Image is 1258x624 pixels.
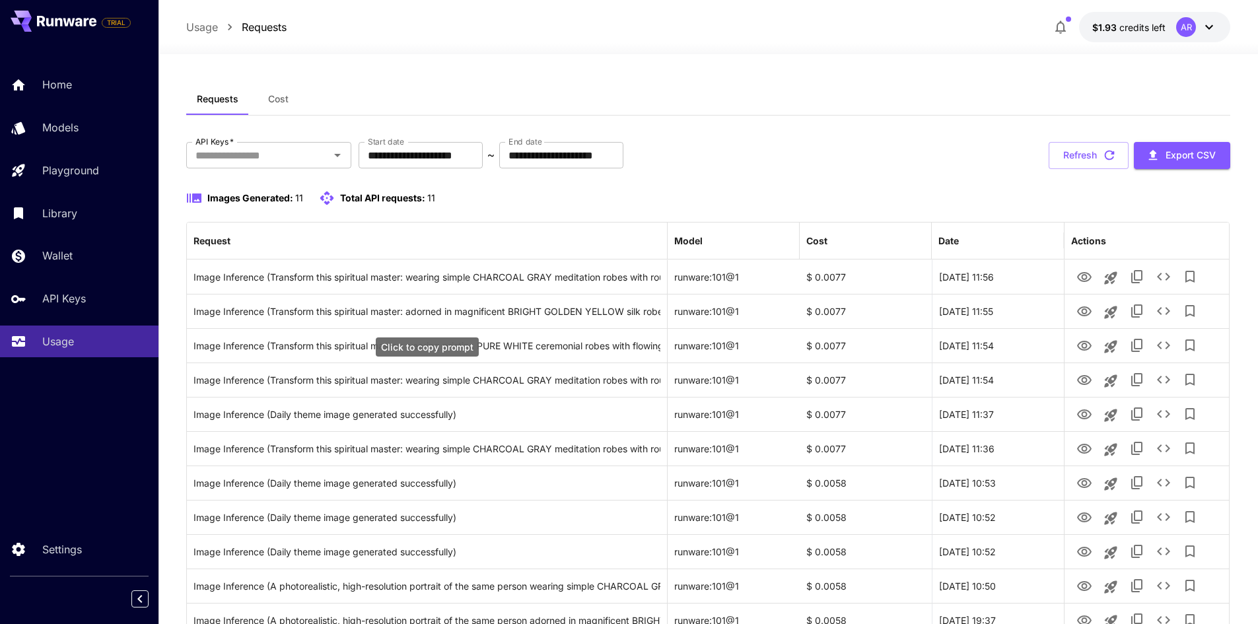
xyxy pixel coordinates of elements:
[1124,435,1150,462] button: Copy TaskUUID
[1150,435,1177,462] button: See details
[1177,298,1203,324] button: Add to library
[193,432,660,466] div: Click to copy prompt
[42,120,79,135] p: Models
[1098,299,1124,326] button: Launch in playground
[1124,332,1150,359] button: Copy TaskUUID
[376,337,479,357] div: Click to copy prompt
[1150,366,1177,393] button: See details
[193,295,660,328] div: Click to copy prompt
[1150,263,1177,290] button: See details
[1124,504,1150,530] button: Copy TaskUUID
[1071,366,1098,393] button: View Image
[487,147,495,163] p: ~
[1092,20,1166,34] div: $1.9325
[1071,400,1098,427] button: View Image
[368,136,404,147] label: Start date
[1071,434,1098,462] button: View Image
[1176,17,1196,37] div: AR
[207,192,293,203] span: Images Generated:
[938,235,959,246] div: Date
[800,534,932,569] div: $ 0.0058
[268,93,289,105] span: Cost
[1071,235,1106,246] div: Actions
[800,294,932,328] div: $ 0.0077
[668,500,800,534] div: runware:101@1
[328,146,347,164] button: Open
[141,587,158,611] div: Collapse sidebar
[1098,539,1124,566] button: Launch in playground
[1150,572,1177,599] button: See details
[193,569,660,603] div: Click to copy prompt
[1098,574,1124,600] button: Launch in playground
[1177,263,1203,290] button: Add to library
[800,363,932,397] div: $ 0.0077
[186,19,287,35] nav: breadcrumb
[42,541,82,557] p: Settings
[42,77,72,92] p: Home
[1098,436,1124,463] button: Launch in playground
[1177,572,1203,599] button: Add to library
[668,534,800,569] div: runware:101@1
[193,466,660,500] div: Click to copy prompt
[1071,572,1098,599] button: View Image
[1177,538,1203,565] button: Add to library
[1119,22,1166,33] span: credits left
[932,569,1064,603] div: 09 Aug, 2025 10:50
[800,569,932,603] div: $ 0.0058
[932,466,1064,500] div: 09 Aug, 2025 10:53
[932,260,1064,294] div: 09 Aug, 2025 11:56
[1124,366,1150,393] button: Copy TaskUUID
[197,93,238,105] span: Requests
[932,328,1064,363] div: 09 Aug, 2025 11:54
[195,136,234,147] label: API Keys
[932,294,1064,328] div: 09 Aug, 2025 11:55
[1177,469,1203,496] button: Add to library
[1177,504,1203,530] button: Add to library
[186,19,218,35] p: Usage
[668,431,800,466] div: runware:101@1
[1124,263,1150,290] button: Copy TaskUUID
[1071,297,1098,324] button: View Image
[42,248,73,263] p: Wallet
[508,136,542,147] label: End date
[340,192,425,203] span: Total API requests:
[1098,402,1124,429] button: Launch in playground
[800,500,932,534] div: $ 0.0058
[1150,538,1177,565] button: See details
[1124,298,1150,324] button: Copy TaskUUID
[800,328,932,363] div: $ 0.0077
[42,291,86,306] p: API Keys
[1079,12,1230,42] button: $1.9325AR
[193,329,660,363] div: Click to copy prompt
[42,205,77,221] p: Library
[932,363,1064,397] div: 09 Aug, 2025 11:54
[1150,298,1177,324] button: See details
[131,590,149,607] button: Collapse sidebar
[1071,331,1098,359] button: View Image
[193,398,660,431] div: Click to copy prompt
[193,260,660,294] div: Click to copy prompt
[1071,537,1098,565] button: View Image
[42,333,74,349] p: Usage
[1177,435,1203,462] button: Add to library
[668,569,800,603] div: runware:101@1
[800,466,932,500] div: $ 0.0058
[1098,505,1124,532] button: Launch in playground
[102,18,130,28] span: TRIAL
[1150,469,1177,496] button: See details
[1177,401,1203,427] button: Add to library
[1092,22,1119,33] span: $1.93
[1049,142,1129,169] button: Refresh
[1098,265,1124,291] button: Launch in playground
[932,500,1064,534] div: 09 Aug, 2025 10:52
[668,363,800,397] div: runware:101@1
[193,235,230,246] div: Request
[193,501,660,534] div: Click to copy prompt
[1134,142,1230,169] button: Export CSV
[806,235,827,246] div: Cost
[242,19,287,35] a: Requests
[1124,401,1150,427] button: Copy TaskUUID
[668,466,800,500] div: runware:101@1
[932,431,1064,466] div: 09 Aug, 2025 11:36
